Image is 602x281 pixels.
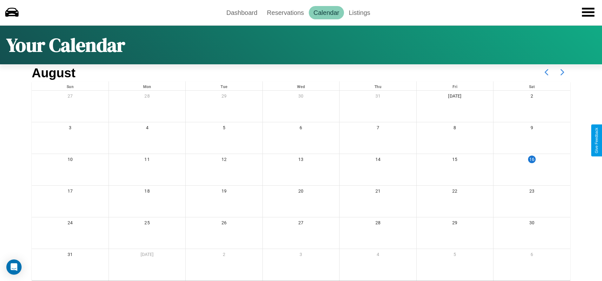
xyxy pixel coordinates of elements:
[417,154,493,167] div: 15
[109,91,185,104] div: 28
[109,81,185,90] div: Mon
[263,186,339,199] div: 20
[417,249,493,262] div: 5
[263,249,339,262] div: 3
[493,217,570,230] div: 30
[594,128,599,153] div: Give Feedback
[186,154,262,167] div: 12
[417,81,493,90] div: Fri
[32,66,76,80] h2: August
[417,122,493,135] div: 8
[186,217,262,230] div: 26
[493,91,570,104] div: 2
[263,81,339,90] div: Wed
[309,6,344,19] a: Calendar
[417,91,493,104] div: [DATE]
[493,186,570,199] div: 23
[340,217,416,230] div: 28
[263,217,339,230] div: 27
[340,81,416,90] div: Thu
[340,154,416,167] div: 14
[222,6,262,19] a: Dashboard
[32,91,109,104] div: 27
[262,6,309,19] a: Reservations
[493,81,570,90] div: Sat
[417,217,493,230] div: 29
[493,122,570,135] div: 9
[109,217,185,230] div: 25
[493,249,570,262] div: 6
[186,122,262,135] div: 5
[344,6,375,19] a: Listings
[263,122,339,135] div: 6
[263,91,339,104] div: 30
[340,91,416,104] div: 31
[528,156,536,163] div: 16
[340,122,416,135] div: 7
[6,259,22,275] div: Open Intercom Messenger
[186,81,262,90] div: Tue
[186,186,262,199] div: 19
[109,154,185,167] div: 11
[109,122,185,135] div: 4
[340,249,416,262] div: 4
[263,154,339,167] div: 13
[32,249,109,262] div: 31
[6,32,125,58] h1: Your Calendar
[417,186,493,199] div: 22
[109,186,185,199] div: 18
[32,81,109,90] div: Sun
[32,154,109,167] div: 10
[186,91,262,104] div: 29
[32,122,109,135] div: 3
[32,217,109,230] div: 24
[186,249,262,262] div: 2
[32,186,109,199] div: 17
[340,186,416,199] div: 21
[109,249,185,262] div: [DATE]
